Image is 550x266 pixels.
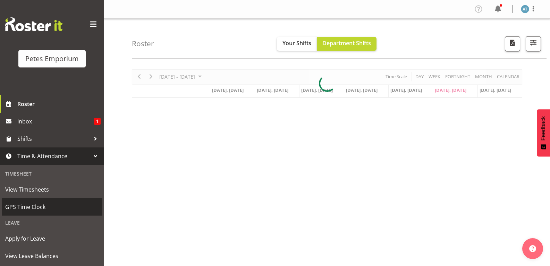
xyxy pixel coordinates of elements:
[2,247,102,265] a: View Leave Balances
[17,99,101,109] span: Roster
[17,134,90,144] span: Shifts
[25,54,79,64] div: Petes Emporium
[2,230,102,247] a: Apply for Leave
[5,251,99,261] span: View Leave Balances
[540,116,547,140] span: Feedback
[5,17,62,31] img: Rosterit website logo
[5,184,99,195] span: View Timesheets
[529,245,536,252] img: help-xxl-2.png
[2,167,102,181] div: Timesheet
[537,109,550,156] button: Feedback - Show survey
[17,151,90,161] span: Time & Attendance
[282,39,311,47] span: Your Shifts
[521,5,529,13] img: alex-micheal-taniwha5364.jpg
[2,181,102,198] a: View Timesheets
[17,116,94,127] span: Inbox
[94,118,101,125] span: 1
[2,198,102,216] a: GPS Time Clock
[2,216,102,230] div: Leave
[277,37,317,51] button: Your Shifts
[526,36,541,51] button: Filter Shifts
[5,233,99,244] span: Apply for Leave
[5,202,99,212] span: GPS Time Clock
[505,36,520,51] button: Download a PDF of the roster according to the set date range.
[317,37,376,51] button: Department Shifts
[132,40,154,48] h4: Roster
[322,39,371,47] span: Department Shifts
